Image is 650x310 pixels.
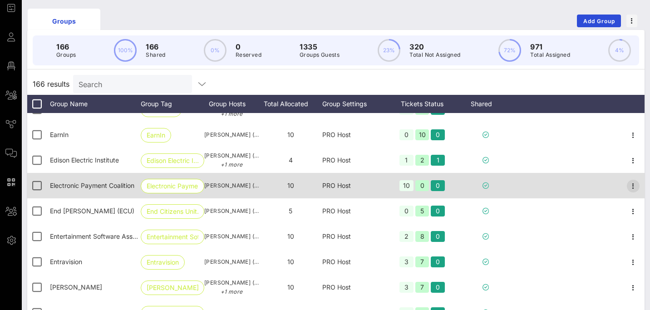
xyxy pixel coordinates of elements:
[141,95,204,113] div: Group Tag
[322,275,386,300] div: PRO Host
[287,232,294,240] span: 10
[204,257,259,266] span: [PERSON_NAME] ([EMAIL_ADDRESS][DOMAIN_NAME])
[431,256,445,267] div: 0
[50,95,141,113] div: Group Name
[287,131,294,138] span: 10
[50,131,69,138] span: EarnIn
[399,231,414,242] div: 2
[399,256,414,267] div: 3
[409,41,460,52] p: 320
[431,282,445,293] div: 0
[300,41,340,52] p: 1335
[147,205,198,218] span: End Citizens Unit…
[431,104,445,115] div: 1
[322,198,386,224] div: PRO Host
[289,156,293,164] span: 4
[399,104,414,115] div: 0
[399,155,414,166] div: 1
[415,180,429,191] div: 0
[50,182,134,189] span: Electronic Payment Coalition
[204,130,259,139] span: [PERSON_NAME] ([PERSON_NAME][DOMAIN_NAME][EMAIL_ADDRESS][PERSON_NAME][DOMAIN_NAME])
[50,156,119,164] span: Edison Electric Institute
[287,283,294,291] span: 10
[236,41,261,52] p: 0
[399,206,414,217] div: 0
[204,287,259,296] p: +1 more
[50,207,134,215] span: End Citizens United (ECU)
[147,256,179,269] span: Entravision
[50,283,102,291] span: Estee Lauder
[415,155,429,166] div: 2
[204,151,259,169] span: [PERSON_NAME] ([EMAIL_ADDRESS][DOMAIN_NAME])
[322,95,386,113] div: Group Settings
[415,104,429,115] div: 5
[415,282,429,293] div: 7
[530,50,570,59] p: Total Assigned
[409,50,460,59] p: Total Not Assigned
[399,129,414,140] div: 0
[287,182,294,189] span: 10
[458,95,513,113] div: Shared
[204,109,259,118] p: +1 more
[577,15,621,27] button: Add Group
[204,95,259,113] div: Group Hosts
[431,231,445,242] div: 0
[431,155,445,166] div: 1
[147,230,198,244] span: Entertainment Sof…
[583,18,616,25] span: Add Group
[56,50,76,59] p: Groups
[431,206,445,217] div: 0
[204,278,259,296] span: [PERSON_NAME] ([EMAIL_ADDRESS][DOMAIN_NAME])
[399,282,414,293] div: 3
[415,129,429,140] div: 10
[300,50,340,59] p: Groups Guests
[322,122,386,148] div: PRO Host
[50,258,82,266] span: Entravision
[431,180,445,191] div: 0
[236,50,261,59] p: Reserved
[289,207,292,215] span: 5
[415,256,429,267] div: 7
[204,181,259,190] span: [PERSON_NAME] ([EMAIL_ADDRESS][DOMAIN_NAME])
[259,95,322,113] div: Total Allocated
[147,281,198,295] span: [PERSON_NAME]
[56,41,76,52] p: 166
[147,154,198,167] span: Edison Electric I…
[146,41,165,52] p: 166
[50,232,174,240] span: Entertainment Software Association (ESA)
[204,160,259,169] p: +1 more
[431,129,445,140] div: 0
[322,173,386,198] div: PRO Host
[415,206,429,217] div: 5
[33,79,69,89] span: 166 results
[146,50,165,59] p: Shared
[530,41,570,52] p: 971
[204,232,259,241] span: [PERSON_NAME] ([EMAIL_ADDRESS][DOMAIN_NAME])
[386,95,458,113] div: Tickets Status
[204,207,259,216] span: [PERSON_NAME] ([PERSON_NAME][EMAIL_ADDRESS][DOMAIN_NAME])
[322,224,386,249] div: PRO Host
[322,148,386,173] div: PRO Host
[34,16,94,26] div: Groups
[415,231,429,242] div: 8
[399,180,414,191] div: 10
[322,249,386,275] div: PRO Host
[147,179,198,193] span: Electronic Paymen…
[147,128,165,142] span: EarnIn
[287,258,294,266] span: 10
